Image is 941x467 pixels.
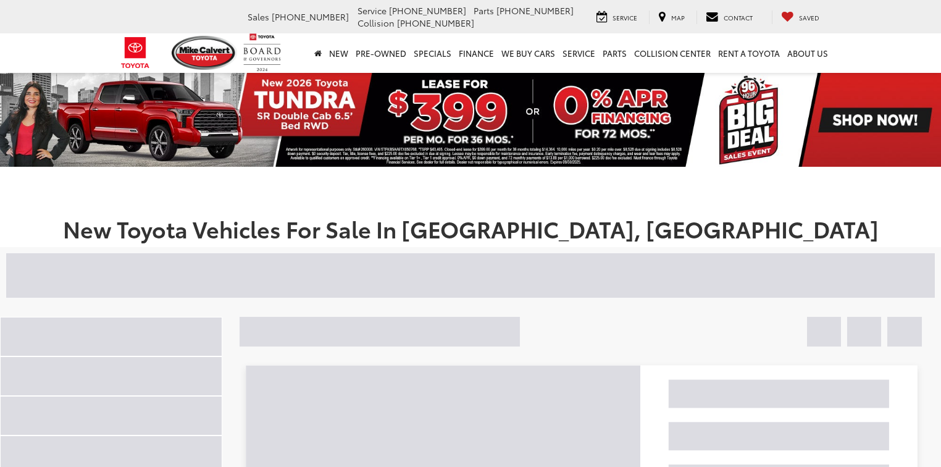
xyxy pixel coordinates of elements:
a: Service [559,33,599,73]
span: Service [358,4,387,17]
span: [PHONE_NUMBER] [496,4,574,17]
a: Parts [599,33,630,73]
span: Saved [799,13,819,22]
span: Parts [474,4,494,17]
a: Collision Center [630,33,714,73]
a: Specials [410,33,455,73]
img: Toyota [112,33,159,73]
a: Finance [455,33,498,73]
span: Contact [724,13,753,22]
a: Contact [696,11,762,24]
a: My Saved Vehicles [772,11,829,24]
span: [PHONE_NUMBER] [389,4,466,17]
span: [PHONE_NUMBER] [272,11,349,23]
span: Sales [248,11,269,23]
span: [PHONE_NUMBER] [397,17,474,29]
a: New [325,33,352,73]
a: WE BUY CARS [498,33,559,73]
a: Map [649,11,694,24]
a: Rent a Toyota [714,33,784,73]
a: Home [311,33,325,73]
a: Service [587,11,646,24]
span: Collision [358,17,395,29]
span: Service [613,13,637,22]
span: Map [671,13,685,22]
img: Mike Calvert Toyota [172,36,237,70]
a: About Us [784,33,832,73]
a: Pre-Owned [352,33,410,73]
